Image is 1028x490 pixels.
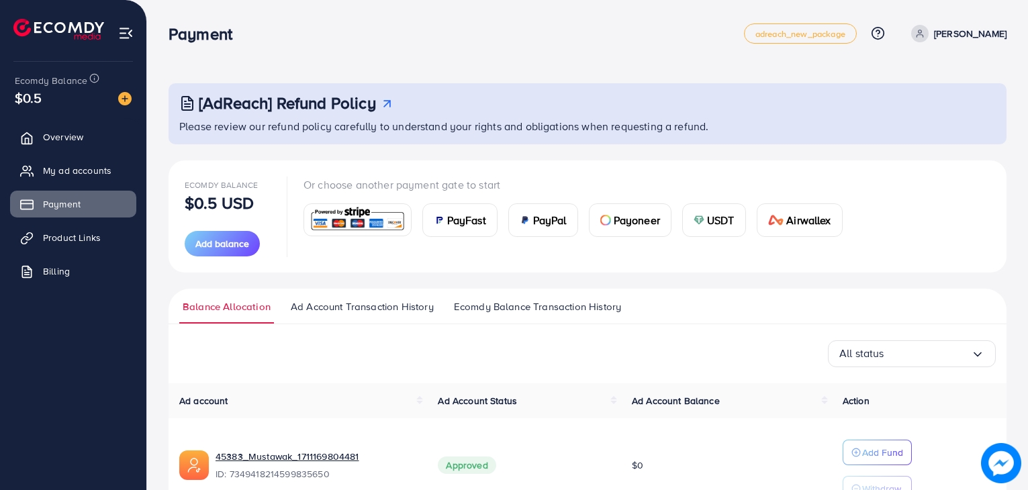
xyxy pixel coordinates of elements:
img: card [308,205,407,234]
div: Search for option [828,340,996,367]
a: cardPayoneer [589,203,671,237]
span: PayPal [533,212,567,228]
input: Search for option [884,343,971,364]
img: menu [118,26,134,41]
a: cardUSDT [682,203,746,237]
a: Product Links [10,224,136,251]
span: All status [839,343,884,364]
a: [PERSON_NAME] [906,25,1007,42]
p: Add Fund [862,444,903,460]
span: Ad Account Transaction History [291,299,434,314]
a: card [303,203,412,236]
span: USDT [707,212,735,228]
span: Overview [43,130,83,144]
button: Add balance [185,231,260,256]
img: card [768,215,784,226]
span: Product Links [43,231,101,244]
span: Ad Account Balance [632,394,720,407]
span: $0 [632,458,643,472]
span: Ad Account Status [438,394,517,407]
span: Billing [43,264,70,278]
span: My ad accounts [43,164,111,177]
img: card [520,215,530,226]
p: Please review our refund policy carefully to understand your rights and obligations when requesti... [179,118,998,134]
span: Ad account [179,394,228,407]
p: [PERSON_NAME] [934,26,1007,42]
p: $0.5 USD [185,195,254,211]
p: Or choose another payment gate to start [303,177,853,193]
span: Ecomdy Balance [185,179,258,191]
span: $0.5 [15,88,42,107]
a: cardPayFast [422,203,498,237]
img: ic-ads-acc.e4c84228.svg [179,450,209,480]
a: adreach_new_package [744,23,857,44]
img: image [118,92,132,105]
img: card [694,215,704,226]
button: Add Fund [843,440,912,465]
img: image [984,446,1017,479]
div: <span class='underline'>45383_Mustawak_1711169804481</span></br>7349418214599835650 [216,450,416,481]
img: logo [13,19,104,40]
img: card [434,215,445,226]
a: cardAirwallex [757,203,843,237]
a: Overview [10,124,136,150]
span: Action [843,394,870,407]
span: Airwallex [786,212,831,228]
span: Approved [438,456,496,474]
span: adreach_new_package [755,30,845,38]
span: Ecomdy Balance Transaction History [454,299,621,314]
h3: Payment [169,24,243,44]
span: Payment [43,197,81,211]
h3: [AdReach] Refund Policy [199,93,376,113]
img: card [600,215,611,226]
a: 45383_Mustawak_1711169804481 [216,450,416,463]
span: ID: 7349418214599835650 [216,467,416,481]
a: Billing [10,258,136,285]
span: Payoneer [614,212,660,228]
span: Balance Allocation [183,299,271,314]
a: Payment [10,191,136,217]
span: Ecomdy Balance [15,74,87,87]
a: cardPayPal [508,203,578,237]
a: My ad accounts [10,157,136,184]
span: Add balance [195,237,249,250]
span: PayFast [447,212,486,228]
